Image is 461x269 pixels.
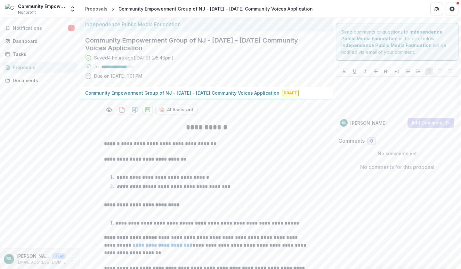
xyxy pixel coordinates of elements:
[3,23,77,33] button: Notifications1
[155,105,198,115] button: AI Assistant
[85,20,328,28] div: Independence Public Media Foundation
[104,105,114,115] button: Preview 965f821f-50f4-449c-9e63-66dc2a6711af-0.pdf
[3,62,77,73] a: Proposals
[17,253,50,259] p: [PERSON_NAME]
[336,23,458,61] div: Send comments or questions to in the box below. will be notified via email of your comment.
[130,105,140,115] button: download-proposal
[3,49,77,59] a: Tasks
[446,3,458,15] button: Get Help
[117,105,127,115] button: download-proposal
[436,67,443,75] button: Align Center
[13,26,68,31] span: Notifications
[13,38,72,44] div: Dashboard
[118,5,313,12] div: Community Empowerment Group of NJ - [DATE] - [DATE] Community Voices Application
[6,257,12,261] div: Byheijja Sabree
[393,67,401,75] button: Heading 2
[5,4,15,14] img: Community Empowerment Group of NJ
[68,255,76,263] button: More
[425,67,433,75] button: Align Left
[53,253,66,259] p: User
[142,105,153,115] button: download-proposal
[83,4,110,13] a: Proposals
[282,90,299,96] span: Draft
[383,67,390,75] button: Heading 1
[408,118,454,128] button: Add Comment
[404,67,412,75] button: Bullet List
[94,65,99,69] p: 78 %
[430,3,443,15] button: Partners
[338,138,365,144] h2: Comments
[94,73,142,79] p: Due on [DATE] 1:01 PM
[415,67,422,75] button: Ordered List
[68,3,77,15] button: Open entity switcher
[13,51,72,58] div: Tasks
[18,3,66,10] div: Community Empowerment Group of [GEOGRAPHIC_DATA]
[360,163,434,171] p: No comments for this proposal
[372,67,380,75] button: Strike
[13,77,72,84] div: Documents
[17,259,66,265] p: [EMAIL_ADDRESS][DOMAIN_NAME]
[18,10,36,15] span: Nonprofit
[338,150,456,157] p: No comments yet
[351,67,359,75] button: Underline
[94,54,174,61] div: Saved 4 hours ago ( [DATE] @ 5:48pm )
[85,36,318,52] h2: Community Empowerment Group of NJ - [DATE] - [DATE] Community Voices Application
[361,67,369,75] button: Italicize
[340,67,348,75] button: Bold
[342,121,346,124] div: Byheijja Sabree
[350,120,387,126] p: [PERSON_NAME]
[13,64,72,71] div: Proposals
[3,75,77,86] a: Documents
[83,4,315,13] nav: breadcrumb
[68,25,75,31] span: 1
[446,67,454,75] button: Align Right
[85,90,279,96] p: Community Empowerment Group of NJ - [DATE] - [DATE] Community Voices Application
[85,5,108,12] div: Proposals
[341,43,432,48] strong: Independence Public Media Foundation
[3,36,77,46] a: Dashboard
[370,138,373,144] span: 0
